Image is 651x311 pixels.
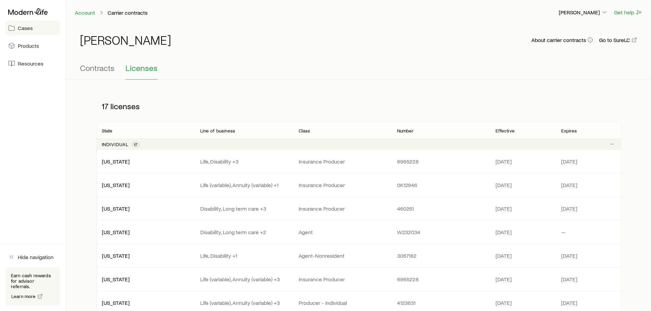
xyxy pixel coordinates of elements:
[496,252,512,259] span: [DATE]
[561,158,577,165] span: [DATE]
[134,142,137,147] span: 17
[80,63,114,73] span: Contracts
[299,276,386,283] p: Insurance Producer
[200,158,288,165] p: Life, Disability +3
[200,182,288,188] p: Life (variable), Annuity (variable) +1
[496,182,512,188] span: [DATE]
[397,252,485,259] p: 3067182
[102,101,108,111] span: 17
[496,158,512,165] span: [DATE]
[200,252,288,259] p: Life, Disability +1
[108,9,148,16] p: Carrier contracts
[531,37,593,43] button: About carrier contracts
[561,205,577,212] span: [DATE]
[561,252,577,259] span: [DATE]
[102,276,189,283] p: [US_STATE]
[102,205,189,212] p: [US_STATE]
[599,37,637,43] a: Go to SureLC
[200,205,288,212] p: Disability, Long term care +3
[102,128,113,133] p: State
[110,101,140,111] span: licenses
[561,229,616,236] p: —
[299,182,386,188] p: Insurance Producer
[299,252,386,259] p: Agent-Nonresident
[299,128,310,133] p: Class
[496,229,512,236] span: [DATE]
[614,9,643,16] button: Get help
[18,42,39,49] span: Products
[496,276,512,283] span: [DATE]
[80,63,637,80] div: Contracting sub-page tabs
[299,158,386,165] p: Insurance Producer
[125,63,158,73] span: Licenses
[102,158,189,165] p: [US_STATE]
[18,25,33,31] span: Cases
[11,273,55,289] p: Earn cash rewards for advisor referrals.
[18,254,54,260] span: Hide navigation
[559,9,608,16] p: [PERSON_NAME]
[496,205,512,212] span: [DATE]
[397,299,485,306] p: 4123631
[5,56,60,71] a: Resources
[5,38,60,53] a: Products
[102,229,189,236] p: [US_STATE]
[74,10,95,16] a: Account
[561,299,577,306] span: [DATE]
[397,158,485,165] p: 6965228
[558,9,608,17] button: [PERSON_NAME]
[397,128,414,133] p: Number
[397,229,485,236] p: W232034
[102,182,189,188] p: [US_STATE]
[397,276,485,283] p: 6965228
[200,229,288,236] p: Disability, Long term care +2
[18,60,43,67] span: Resources
[5,267,60,306] div: Earn cash rewards for advisor referrals.Learn more
[80,33,171,47] h1: [PERSON_NAME]
[496,299,512,306] span: [DATE]
[102,142,129,147] p: Individual
[11,294,36,299] span: Learn more
[496,128,515,133] p: Effective
[561,128,577,133] p: Expires
[200,299,288,306] p: Life (variable), Annuity (variable) +3
[200,128,235,133] p: Line of business
[5,20,60,36] a: Cases
[5,250,60,265] button: Hide navigation
[102,299,189,306] p: [US_STATE]
[299,229,386,236] p: Agent
[561,276,577,283] span: [DATE]
[561,182,577,188] span: [DATE]
[397,182,485,188] p: 0K12946
[299,205,386,212] p: Insurance Producer
[299,299,386,306] p: Producer - Individual
[102,252,189,259] p: [US_STATE]
[200,276,288,283] p: Life (variable), Annuity (variable) +3
[397,205,485,212] p: 460251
